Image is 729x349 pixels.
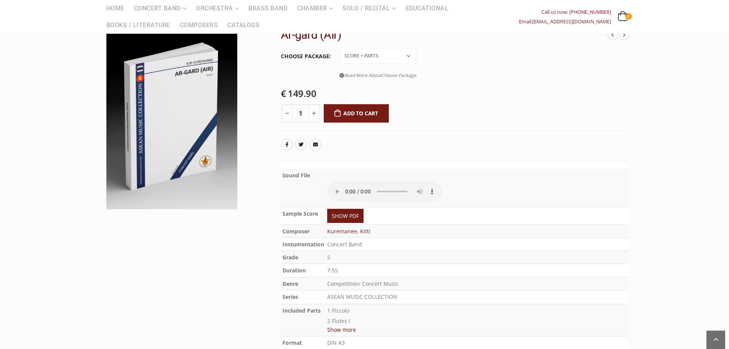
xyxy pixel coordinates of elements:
[327,209,364,223] a: SHOW PDF
[292,104,309,123] input: Product quantity
[326,251,628,264] td: 5
[281,87,286,100] span: €
[281,48,331,64] label: Choose Package
[309,104,320,123] button: +
[106,28,238,209] img: SMP-10-0176 3D
[281,104,293,123] button: -
[327,265,626,276] p: 7:55
[282,172,310,179] b: Sound File
[282,241,324,248] b: Instumentation
[282,267,306,274] b: Duration
[281,87,316,100] bdi: 149.90
[625,13,631,20] span: 0
[326,238,628,251] td: Concert Band
[532,18,611,25] a: [EMAIL_ADDRESS][DOMAIN_NAME]
[339,70,416,80] a: Read More AboutChoose Package
[102,17,175,34] a: Books / Literature
[282,293,298,300] b: Series
[327,228,370,235] a: Kuremanee, Kitti
[309,138,321,151] a: Email
[327,338,626,348] p: DIN A3
[282,307,321,314] b: Included Parts
[326,277,628,290] td: Competition/ Concert Music
[282,280,298,287] b: Genre
[282,228,310,235] b: Composer
[327,325,356,334] button: Show more
[324,104,389,123] button: Add to cart
[281,138,293,151] a: Facebook
[175,17,223,34] a: Composers
[282,254,298,261] b: Grade
[223,17,264,34] a: Catalogs
[295,138,307,151] a: Twitter
[281,28,608,42] h2: Ar-gard (Air)
[381,72,416,79] span: Choose Package
[282,339,302,346] b: Format
[281,207,326,224] th: Sample Score
[519,17,611,26] div: Email:
[519,7,611,17] div: Call us now: [PHONE_NUMBER]
[327,292,626,302] p: ASEAN MUSIC COLLECTION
